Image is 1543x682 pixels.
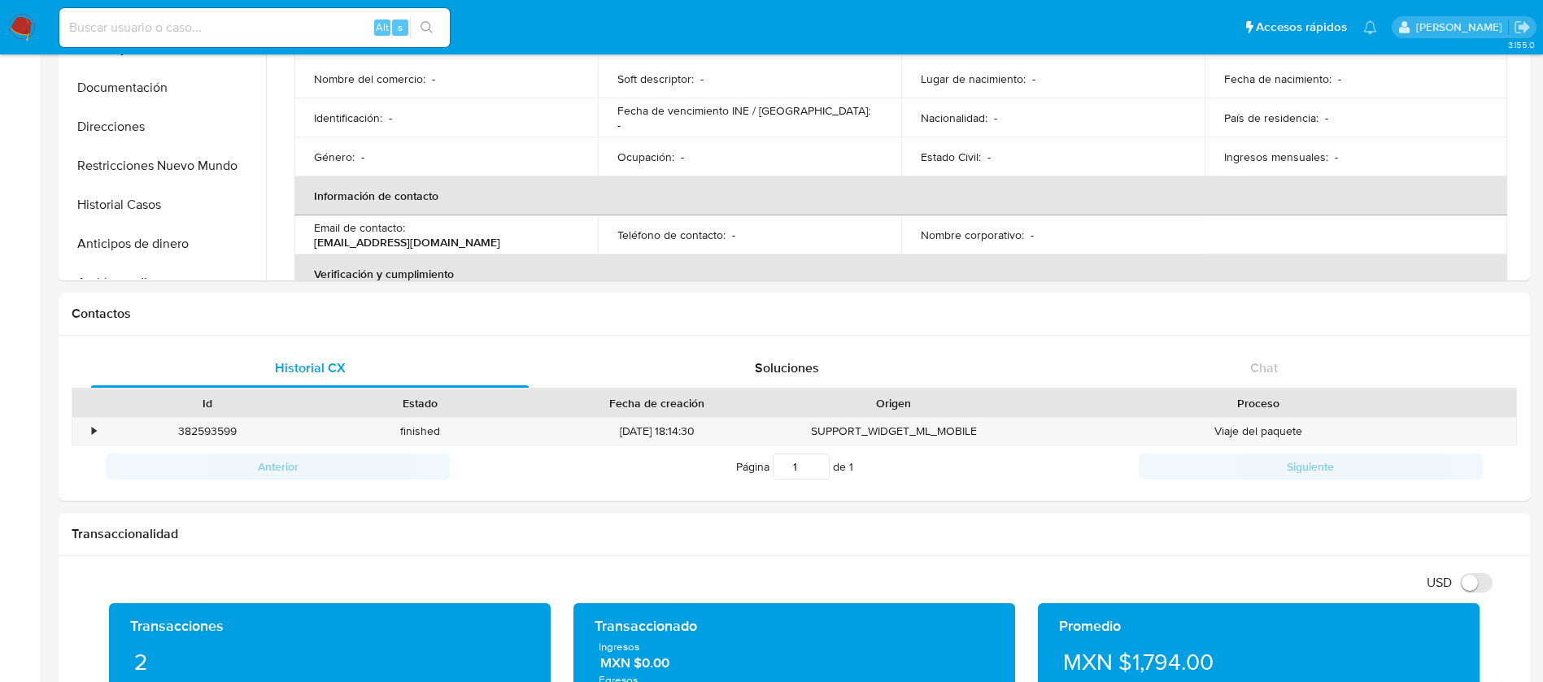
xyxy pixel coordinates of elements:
[432,72,435,86] p: -
[1012,395,1505,411] div: Proceso
[72,306,1517,322] h1: Contactos
[398,20,403,35] span: s
[921,111,987,125] p: Nacionalidad :
[617,72,694,86] p: Soft descriptor :
[314,72,425,86] p: Nombre del comercio :
[376,20,389,35] span: Alt
[314,111,382,125] p: Identificación :
[410,16,443,39] button: search-icon
[681,150,684,164] p: -
[63,107,266,146] button: Direcciones
[325,395,516,411] div: Estado
[921,72,1026,86] p: Lugar de nacimiento :
[1508,38,1535,51] span: 3.155.0
[1032,72,1035,86] p: -
[389,111,392,125] p: -
[92,424,96,439] div: •
[1256,19,1347,36] span: Accesos rápidos
[1363,20,1377,34] a: Notificaciones
[994,111,997,125] p: -
[617,103,870,118] p: Fecha de vencimiento INE / [GEOGRAPHIC_DATA] :
[921,150,981,164] p: Estado Civil :
[736,454,853,480] span: Página de
[1416,20,1508,35] p: alicia.aldreteperez@mercadolibre.com.mx
[314,150,355,164] p: Género :
[1338,72,1341,86] p: -
[106,454,450,480] button: Anterior
[361,150,364,164] p: -
[987,150,991,164] p: -
[1224,150,1328,164] p: Ingresos mensuales :
[314,220,405,235] p: Email de contacto :
[617,118,621,132] p: -
[59,17,450,38] input: Buscar usuario o caso...
[787,418,1000,445] div: SUPPORT_WIDGET_ML_MOBILE
[732,228,735,242] p: -
[63,224,266,263] button: Anticipos de dinero
[63,146,266,185] button: Restricciones Nuevo Mundo
[921,228,1024,242] p: Nombre corporativo :
[617,150,674,164] p: Ocupación :
[527,418,787,445] div: [DATE] 18:14:30
[1000,418,1516,445] div: Viaje del paquete
[1250,358,1278,377] span: Chat
[538,395,776,411] div: Fecha de creación
[1031,228,1034,242] p: -
[1139,454,1483,480] button: Siguiente
[1224,111,1319,125] p: País de residencia :
[72,526,1517,542] h1: Transaccionalidad
[63,263,266,302] button: Archivos adjuntos
[1514,19,1531,36] a: Salir
[294,176,1507,215] th: Información de contacto
[314,235,500,250] p: [EMAIL_ADDRESS][DOMAIN_NAME]
[617,228,726,242] p: Teléfono de contacto :
[1224,72,1332,86] p: Fecha de nacimiento :
[849,458,853,475] span: 1
[1335,150,1338,164] p: -
[275,358,346,377] span: Historial CX
[101,418,314,445] div: 382593599
[112,395,303,411] div: Id
[63,185,266,224] button: Historial Casos
[755,358,819,377] span: Soluciones
[799,395,989,411] div: Origen
[1325,111,1328,125] p: -
[700,72,704,86] p: -
[294,254,1507,293] th: Verificación y cumplimiento
[63,68,266,107] button: Documentación
[314,418,527,445] div: finished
